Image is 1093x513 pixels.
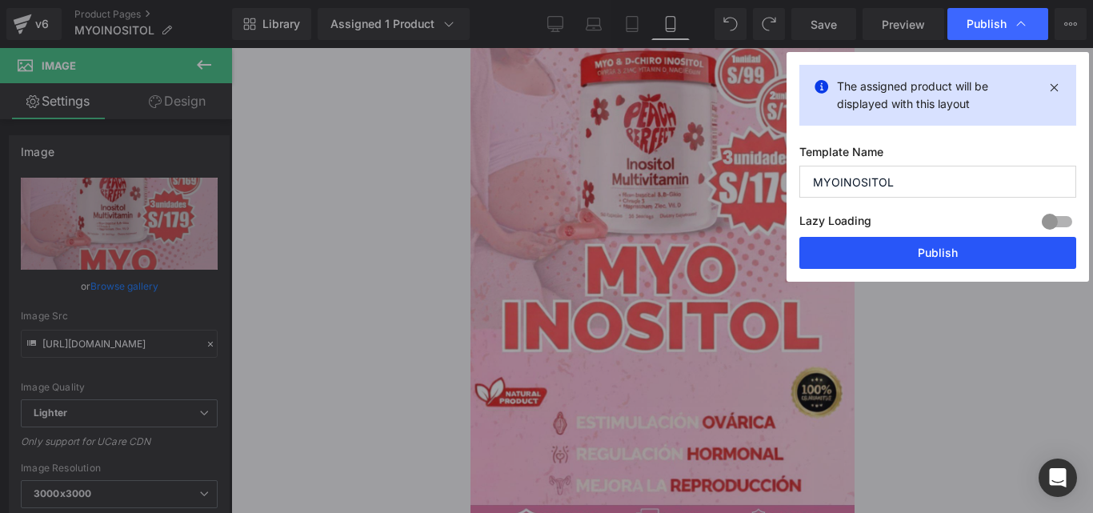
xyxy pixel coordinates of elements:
[837,78,1039,113] p: The assigned product will be displayed with this layout
[1039,459,1077,497] div: Open Intercom Messenger
[799,210,871,237] label: Lazy Loading
[967,17,1007,31] span: Publish
[799,145,1076,166] label: Template Name
[799,237,1076,269] button: Publish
